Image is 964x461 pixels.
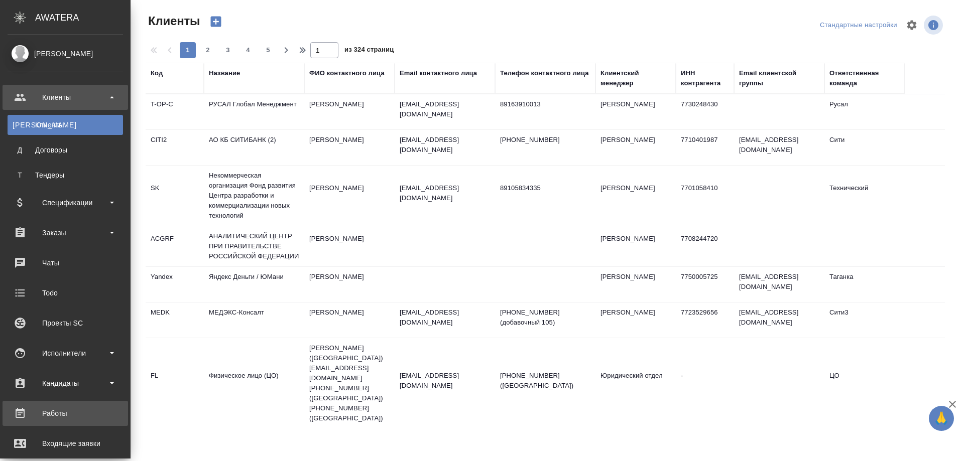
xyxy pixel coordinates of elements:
[146,13,200,29] span: Клиенты
[924,16,945,35] span: Посмотреть информацию
[676,267,734,302] td: 7750005725
[817,18,900,33] div: split button
[824,267,905,302] td: Таганка
[734,302,824,338] td: [EMAIL_ADDRESS][DOMAIN_NAME]
[824,302,905,338] td: Сити3
[304,302,395,338] td: [PERSON_NAME]
[304,94,395,129] td: [PERSON_NAME]
[304,267,395,302] td: [PERSON_NAME]
[8,90,123,105] div: Клиенты
[209,68,240,78] div: Название
[734,130,824,165] td: [EMAIL_ADDRESS][DOMAIN_NAME]
[8,346,123,361] div: Исполнители
[400,68,477,78] div: Email контактного лица
[676,94,734,129] td: 7730248430
[500,371,590,391] p: [PHONE_NUMBER] ([GEOGRAPHIC_DATA])
[220,45,236,55] span: 3
[204,226,304,266] td: АНАЛИТИЧЕСКИЙ ЦЕНТР ПРИ ПРАВИТЕЛЬСТВЕ РОССИЙСКОЙ ФЕДЕРАЦИИ
[400,308,490,328] p: [EMAIL_ADDRESS][DOMAIN_NAME]
[200,42,216,58] button: 2
[13,145,118,155] div: Договоры
[500,99,590,109] p: 89163910013
[8,255,123,270] div: Чаты
[500,135,590,145] p: [PHONE_NUMBER]
[146,302,204,338] td: MEDK
[8,376,123,391] div: Кандидаты
[400,183,490,203] p: [EMAIL_ADDRESS][DOMAIN_NAME]
[204,94,304,129] td: РУСАЛ Глобал Менеджмент
[200,45,216,55] span: 2
[3,280,128,305] a: Todo
[595,130,676,165] td: [PERSON_NAME]
[8,225,123,240] div: Заказы
[204,366,304,401] td: Физическое лицо (ЦО)
[500,68,589,78] div: Телефон контактного лица
[933,408,950,429] span: 🙏
[824,366,905,401] td: ЦО
[260,42,276,58] button: 5
[204,13,228,30] button: Создать
[676,302,734,338] td: 7723529656
[929,406,954,431] button: 🙏
[500,308,590,328] p: [PHONE_NUMBER] (добавочный 105)
[829,68,900,88] div: Ответственная команда
[8,316,123,331] div: Проекты SC
[595,229,676,264] td: [PERSON_NAME]
[8,285,123,300] div: Todo
[595,302,676,338] td: [PERSON_NAME]
[146,366,204,401] td: FL
[260,45,276,55] span: 5
[824,130,905,165] td: Сити
[500,183,590,193] p: 89105834335
[204,302,304,338] td: МЕДЭКС-Консалт
[676,178,734,213] td: 7701058410
[146,130,204,165] td: CITI2
[600,68,671,88] div: Клиентский менеджер
[35,8,131,28] div: AWATERA
[734,267,824,302] td: [EMAIL_ADDRESS][DOMAIN_NAME]
[595,178,676,213] td: [PERSON_NAME]
[204,267,304,302] td: Яндекс Деньги / ЮМани
[824,178,905,213] td: Технический
[900,13,924,37] span: Настроить таблицу
[146,178,204,213] td: SK
[8,195,123,210] div: Спецификации
[8,165,123,185] a: ТТендеры
[151,68,163,78] div: Код
[3,250,128,275] a: Чаты
[146,94,204,129] td: T-OP-C
[146,229,204,264] td: ACGRF
[824,94,905,129] td: Русал
[13,170,118,180] div: Тендеры
[8,436,123,451] div: Входящие заявки
[8,115,123,135] a: [PERSON_NAME]Клиенты
[3,401,128,426] a: Работы
[8,48,123,59] div: [PERSON_NAME]
[739,68,819,88] div: Email клиентской группы
[676,366,734,401] td: -
[304,229,395,264] td: [PERSON_NAME]
[400,135,490,155] p: [EMAIL_ADDRESS][DOMAIN_NAME]
[304,130,395,165] td: [PERSON_NAME]
[204,166,304,226] td: Некоммерческая организация Фонд развития Центра разработки и коммерциализации новых технологий
[400,371,490,391] p: [EMAIL_ADDRESS][DOMAIN_NAME]
[8,406,123,421] div: Работы
[304,338,395,428] td: [PERSON_NAME] ([GEOGRAPHIC_DATA]) [EMAIL_ADDRESS][DOMAIN_NAME] [PHONE_NUMBER] ([GEOGRAPHIC_DATA])...
[676,229,734,264] td: 7708244720
[595,94,676,129] td: [PERSON_NAME]
[3,311,128,336] a: Проекты SC
[13,120,118,130] div: Клиенты
[676,130,734,165] td: 7710401987
[400,99,490,119] p: [EMAIL_ADDRESS][DOMAIN_NAME]
[240,45,256,55] span: 4
[304,178,395,213] td: [PERSON_NAME]
[204,130,304,165] td: АО КБ СИТИБАНК (2)
[344,44,394,58] span: из 324 страниц
[595,267,676,302] td: [PERSON_NAME]
[309,68,385,78] div: ФИО контактного лица
[8,140,123,160] a: ДДоговоры
[681,68,729,88] div: ИНН контрагента
[220,42,236,58] button: 3
[3,431,128,456] a: Входящие заявки
[146,267,204,302] td: Yandex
